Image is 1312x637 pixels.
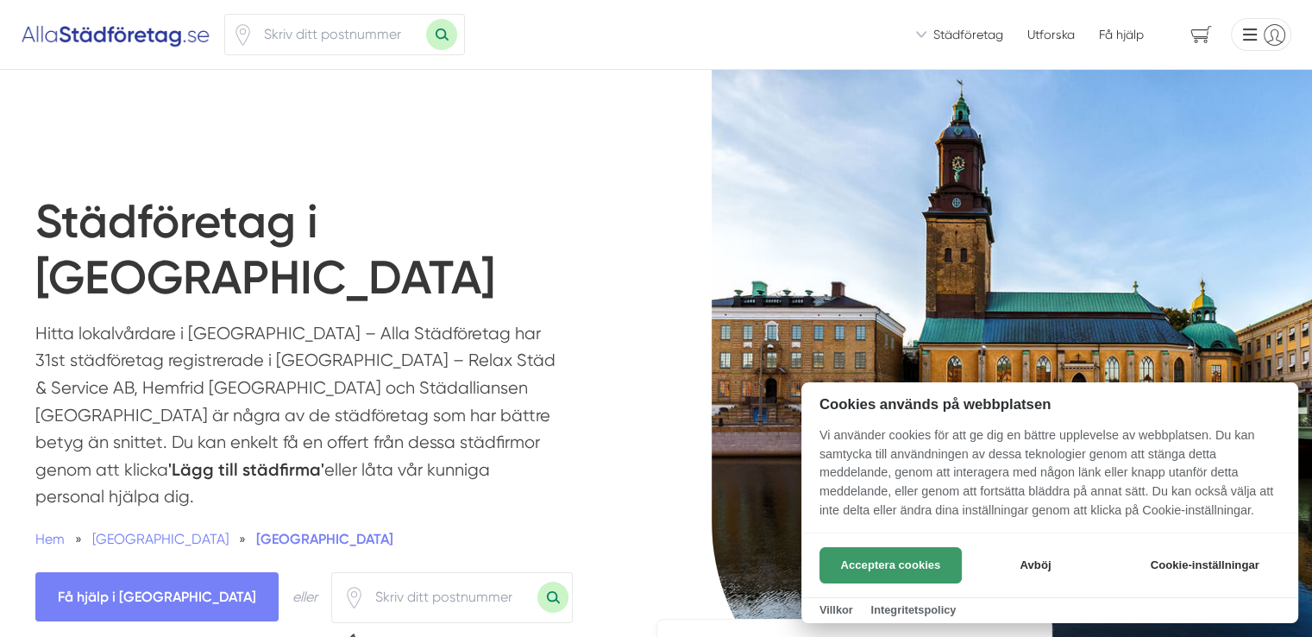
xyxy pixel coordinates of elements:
[870,603,956,616] a: Integritetspolicy
[819,547,962,583] button: Acceptera cookies
[801,426,1298,532] p: Vi använder cookies för att ge dig en bättre upplevelse av webbplatsen. Du kan samtycka till anvä...
[819,603,853,616] a: Villkor
[1129,547,1280,583] button: Cookie-inställningar
[967,547,1104,583] button: Avböj
[801,396,1298,413] h2: Cookies används på webbplatsen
